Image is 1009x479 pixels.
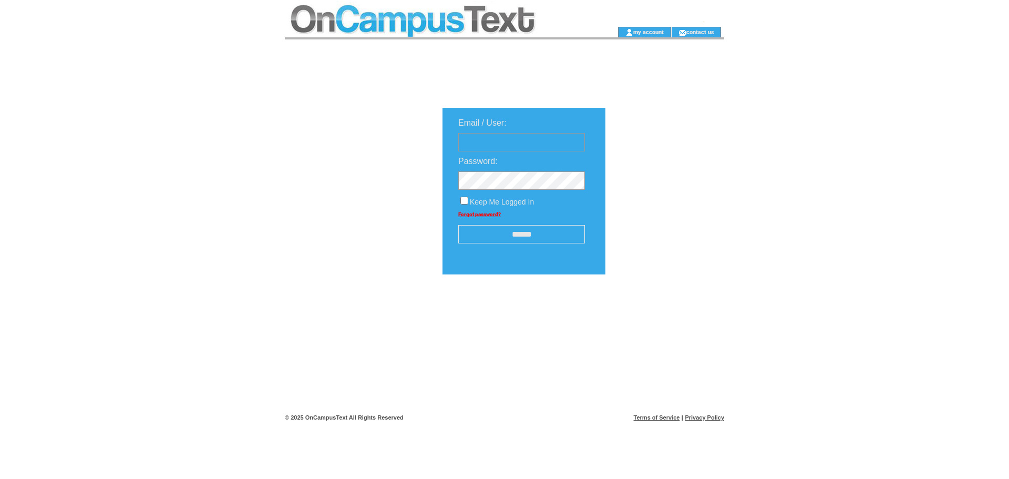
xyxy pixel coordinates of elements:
span: | [682,414,683,421]
a: my account [633,28,664,35]
span: Password: [458,157,498,166]
a: Forgot password? [458,211,501,217]
img: account_icon.gif [625,28,633,37]
a: Privacy Policy [685,414,724,421]
a: Terms of Service [634,414,680,421]
span: Email / User: [458,118,507,127]
img: contact_us_icon.gif [678,28,686,37]
a: contact us [686,28,714,35]
span: © 2025 OnCampusText All Rights Reserved [285,414,404,421]
span: Keep Me Logged In [470,198,534,206]
img: transparent.png [636,301,688,314]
